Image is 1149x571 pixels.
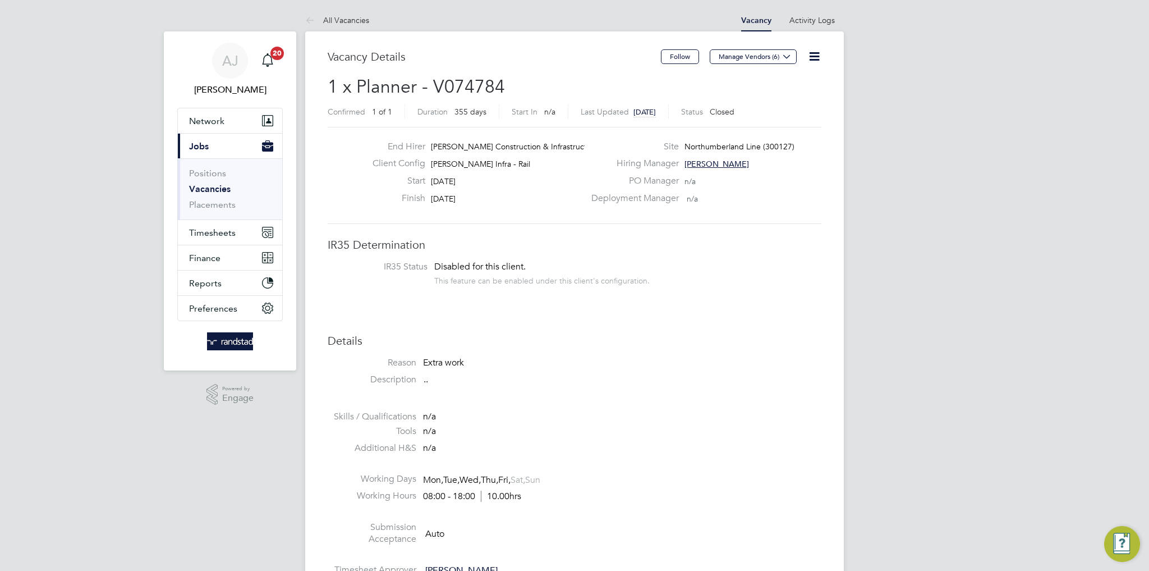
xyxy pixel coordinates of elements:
button: Preferences [178,296,282,321]
nav: Main navigation [164,31,296,371]
label: Start [364,175,425,187]
span: AJ [222,53,238,68]
a: Activity Logs [789,15,835,25]
label: Working Days [328,473,416,485]
span: Thu, [481,474,498,486]
span: 10.00hrs [481,491,521,502]
label: Client Config [364,158,425,170]
span: Jobs [189,141,209,152]
span: [PERSON_NAME] [684,159,749,169]
label: Skills / Qualifications [328,411,416,423]
a: Go to home page [177,332,283,350]
a: AJ[PERSON_NAME] [177,43,283,97]
span: Finance [189,253,220,263]
span: Fri, [498,474,511,486]
p: .. [424,374,821,386]
span: Network [189,116,224,126]
span: [DATE] [431,194,456,204]
label: Finish [364,193,425,204]
span: n/a [544,107,555,117]
span: n/a [423,426,436,437]
label: Confirmed [328,107,365,117]
button: Finance [178,245,282,270]
span: [PERSON_NAME] Infra - Rail [431,159,530,169]
label: Additional H&S [328,442,416,454]
label: Site [585,141,679,153]
a: All Vacancies [305,15,369,25]
button: Reports [178,271,282,295]
label: Status [681,107,703,117]
button: Jobs [178,134,282,158]
span: Powered by [222,384,254,394]
span: Tue, [443,474,459,486]
span: [DATE] [633,107,656,117]
div: This feature can be enabled under this client's configuration. [434,273,650,286]
div: 08:00 - 18:00 [423,491,521,503]
label: Hiring Manager [585,158,679,170]
a: Vacancies [189,184,231,194]
span: Engage [222,394,254,403]
a: Powered byEngage [206,384,254,405]
label: Reason [328,357,416,369]
label: Tools [328,426,416,437]
span: n/a [687,194,698,204]
span: Amelia Jones [177,83,283,97]
div: Jobs [178,158,282,220]
span: Extra work [423,357,464,368]
a: Placements [189,199,236,210]
span: [PERSON_NAME] Construction & Infrastruct… [431,141,595,152]
a: Positions [189,168,226,179]
span: 355 days [454,107,486,117]
span: [DATE] [431,176,456,186]
button: Engage Resource Center [1104,526,1140,562]
span: 1 x Planner - V074784 [328,76,505,98]
button: Network [178,108,282,133]
span: 1 of 1 [372,107,392,117]
label: PO Manager [585,175,679,187]
h3: Vacancy Details [328,49,661,64]
span: Sun [525,474,540,486]
label: Duration [417,107,448,117]
span: Auto [425,528,444,539]
a: Vacancy [741,16,771,25]
button: Timesheets [178,220,282,245]
span: Timesheets [189,227,236,238]
span: Northumberland Line (300127) [684,141,794,152]
img: randstad-logo-retina.png [207,332,254,350]
span: Reports [189,278,222,289]
a: 20 [256,43,279,79]
span: Preferences [189,303,237,314]
span: Disabled for this client. [434,261,526,272]
label: Submission Acceptance [328,522,416,545]
span: 20 [270,47,284,60]
span: Wed, [459,474,481,486]
span: n/a [684,176,696,186]
span: Mon, [423,474,443,486]
button: Follow [661,49,699,64]
span: Closed [710,107,734,117]
label: Last Updated [581,107,629,117]
label: Start In [512,107,537,117]
label: End Hirer [364,141,425,153]
label: Description [328,374,416,386]
label: Deployment Manager [585,193,679,204]
span: Sat, [511,474,525,486]
h3: Details [328,334,821,348]
span: n/a [423,442,436,454]
button: Manage Vendors (6) [710,49,797,64]
span: n/a [423,411,436,422]
label: Working Hours [328,490,416,502]
label: IR35 Status [339,261,428,273]
h3: IR35 Determination [328,237,821,252]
